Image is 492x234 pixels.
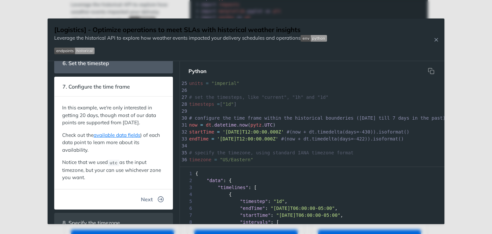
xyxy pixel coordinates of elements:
span: 6 [180,205,194,212]
div: 26 [180,87,186,94]
div: { [180,170,444,177]
div: 25 [180,80,186,87]
svg: hidden [428,68,434,74]
img: endpoint [54,48,95,54]
span: timesteps [189,101,214,107]
span: 8 [180,219,194,226]
span: #(now + dt.timedelta(days=-430)).isoformat() [287,129,409,135]
span: now [189,122,197,128]
span: endTime [189,136,209,141]
div: : , [180,198,444,205]
span: 2 [180,177,194,184]
span: "endTime" [240,206,265,211]
span: 5 [180,198,194,205]
span: # specify the timezone, using standard IANA timezone format [189,150,353,155]
p: Check out the ) of each data point to learn more about its availability. [62,132,165,154]
button: Next [136,193,169,206]
span: "[DATE]T06:00:00-05:00" [276,213,340,218]
div: 35 [180,149,186,156]
span: = [214,157,217,162]
span: Next [141,195,153,203]
p: In this example, we're only interested in getting 20 days, though most of our data points are sup... [62,104,165,127]
span: = [200,122,203,128]
span: Expand image [301,35,327,41]
section: 8. Specify the timezone [54,213,173,233]
span: 3 [180,184,194,191]
span: pytz [251,122,262,128]
span: ) [273,122,275,128]
button: Copy [425,64,438,78]
div: 33 [180,136,186,142]
img: env [301,35,327,42]
div: { [180,191,444,198]
div: : , [180,212,444,219]
div: 34 [180,142,186,149]
span: utc [109,160,117,165]
h1: [Logistics] - Optimize operations to meet SLAs with historical weather insights [54,25,327,34]
section: 6. Set the timestep [54,53,173,73]
span: = [217,101,220,107]
span: . [262,122,264,128]
span: dt [206,122,212,128]
button: Close Recipe [431,36,441,43]
span: Expand image [54,47,327,55]
span: "imperial" [211,81,239,86]
span: timezone [189,157,211,162]
span: 4 [180,191,194,198]
div: : [ [180,184,444,191]
p: Leverage the historical API to explore how weather events impacted your delivery schedules and op... [54,34,327,42]
span: #(now + dt.timedelta(days=-422)).isoformat() [281,136,404,141]
button: Python [183,64,212,78]
span: # set the timesteps, like "current", "1h" and "1d" [189,95,328,100]
a: available data fields [94,132,140,138]
span: 6. Set the timestep [58,57,114,70]
span: startTime [189,129,214,135]
div: 29 [180,108,186,115]
p: Notice that we used as the input timezone, but your can use whichever zone you want. [62,159,165,181]
span: ( [248,122,250,128]
span: 1 [180,170,194,177]
span: "[DATE]T06:00:00-05:00" [271,206,335,211]
span: "timestep" [240,199,268,204]
span: = [217,129,220,135]
div: 30 [180,115,186,122]
span: "intervals" [240,219,271,225]
span: datetime [214,122,236,128]
span: 8. Specify the timezone [58,216,125,229]
span: . [236,122,239,128]
div: 27 [180,94,186,101]
span: UTC [265,122,273,128]
span: "data" [207,178,224,183]
section: 7. Configure the time frameIn this example, we're only interested in getting 20 days, though most... [54,77,173,210]
span: '[DATE]T12:00:00.000Z' [217,136,278,141]
div: 28 [180,101,186,108]
span: units [189,81,203,86]
span: = [211,136,214,141]
span: "startTime" [240,213,271,218]
span: 7 [180,212,194,219]
div: : , [180,205,444,212]
span: # configure the time frame within the historical bounderies ([DATE] till 7 days in the past) [189,115,445,121]
span: "1d" [223,101,234,107]
div: 36 [180,156,186,163]
div: 31 [180,122,186,129]
div: : { [180,177,444,184]
span: now [239,122,248,128]
span: [ ] [189,101,236,107]
span: "timelines" [218,185,248,190]
span: . [211,122,214,128]
div: 32 [180,129,186,136]
span: = [206,81,209,86]
span: "US/Eastern" [220,157,253,162]
span: '[DATE]T12:00:00.000Z' [223,129,284,135]
span: 7. Configure the time frame [58,80,135,93]
span: "1d" [273,199,285,204]
div: : [ [180,219,444,226]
